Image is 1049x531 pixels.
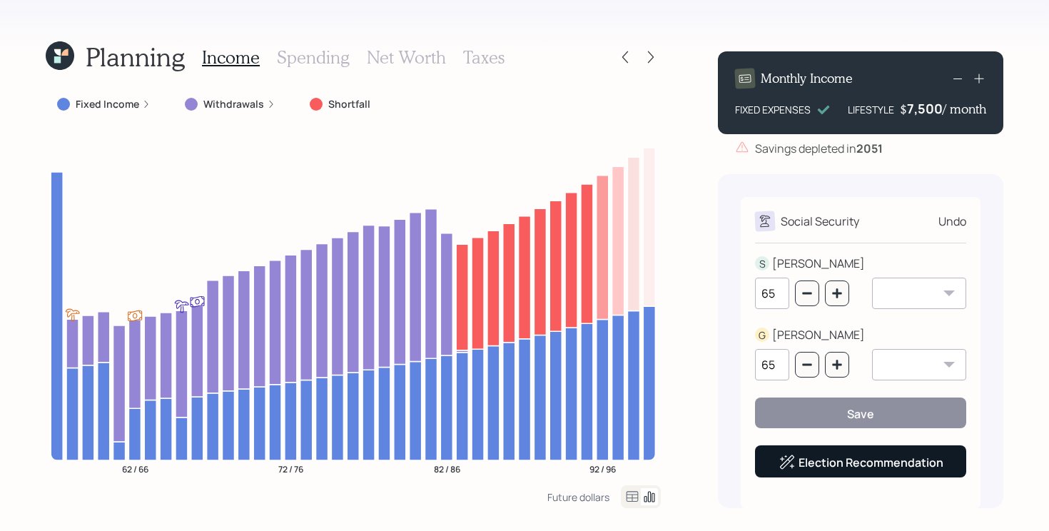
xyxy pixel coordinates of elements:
[847,406,874,422] div: Save
[848,102,894,117] div: LIFESTYLE
[122,462,148,475] tspan: 62 / 66
[278,462,303,475] tspan: 72 / 76
[799,455,943,470] a: Election Recommendation
[755,140,883,157] div: Savings depleted in
[900,101,907,117] h4: $
[589,462,616,475] tspan: 92 / 96
[755,398,966,428] button: Save
[86,41,185,72] h1: Planning
[547,490,609,504] div: Future dollars
[328,97,370,111] label: Shortfall
[938,213,966,230] div: Undo
[755,256,769,271] div: S
[735,102,811,117] div: FIXED EXPENSES
[856,141,883,156] b: 2051
[463,47,505,68] h3: Taxes
[772,255,865,272] div: [PERSON_NAME]
[772,326,865,343] div: [PERSON_NAME]
[761,71,853,86] h4: Monthly Income
[202,47,260,68] h3: Income
[907,100,943,117] div: 7,500
[367,47,446,68] h3: Net Worth
[781,213,859,230] div: Social Security
[277,47,350,68] h3: Spending
[943,101,986,117] h4: / month
[755,445,966,477] button: Election Recommendation
[755,328,769,343] div: G
[434,462,460,475] tspan: 82 / 86
[203,97,264,111] label: Withdrawals
[76,97,139,111] label: Fixed Income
